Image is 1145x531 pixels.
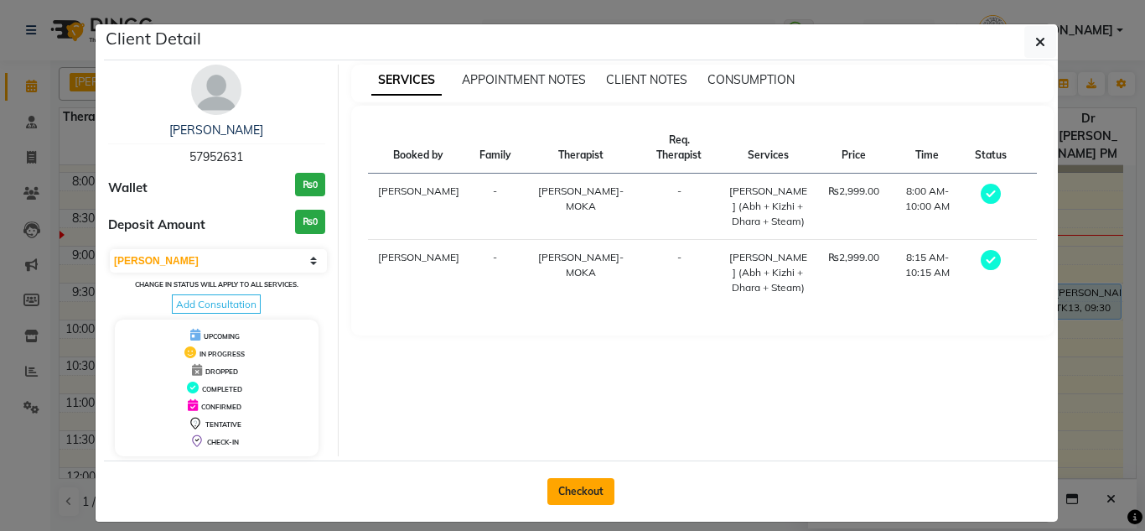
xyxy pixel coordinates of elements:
[538,251,624,279] span: [PERSON_NAME]-MOKA
[202,385,242,393] span: COMPLETED
[108,179,148,198] span: Wallet
[889,240,965,306] td: 8:15 AM-10:15 AM
[368,174,469,240] td: [PERSON_NAME]
[641,122,718,174] th: Req. Therapist
[469,122,521,174] th: Family
[205,367,238,376] span: DROPPED
[469,174,521,240] td: -
[191,65,241,115] img: avatar
[521,122,641,174] th: Therapist
[135,280,298,289] small: Change in status will apply to all services.
[205,420,241,429] span: TENTATIVE
[606,72,687,87] span: CLIENT NOTES
[538,185,624,212] span: [PERSON_NAME]-MOKA
[204,332,240,341] span: UPCOMING
[707,72,795,87] span: CONSUMPTION
[462,72,586,87] span: APPOINTMENT NOTES
[108,216,205,235] span: Deposit Amount
[889,174,965,240] td: 8:00 AM-10:00 AM
[728,250,808,295] div: [PERSON_NAME] (Abh + Kizhi + Dhara + Steam)
[172,294,261,314] span: Add Consultation
[641,240,718,306] td: -
[201,403,241,411] span: CONFIRMED
[295,173,325,197] h3: ₨0
[371,65,442,96] span: SERVICES
[469,240,521,306] td: -
[106,26,201,51] h5: Client Detail
[828,250,879,265] div: ₨2,999.00
[965,122,1017,174] th: Status
[718,122,818,174] th: Services
[368,240,469,306] td: [PERSON_NAME]
[207,438,239,446] span: CHECK-IN
[295,210,325,234] h3: ₨0
[828,184,879,199] div: ₨2,999.00
[818,122,889,174] th: Price
[547,478,614,505] button: Checkout
[641,174,718,240] td: -
[199,350,245,358] span: IN PROGRESS
[169,122,263,138] a: [PERSON_NAME]
[189,149,243,164] span: 57952631
[728,184,808,229] div: [PERSON_NAME] (Abh + Kizhi + Dhara + Steam)
[368,122,469,174] th: Booked by
[889,122,965,174] th: Time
